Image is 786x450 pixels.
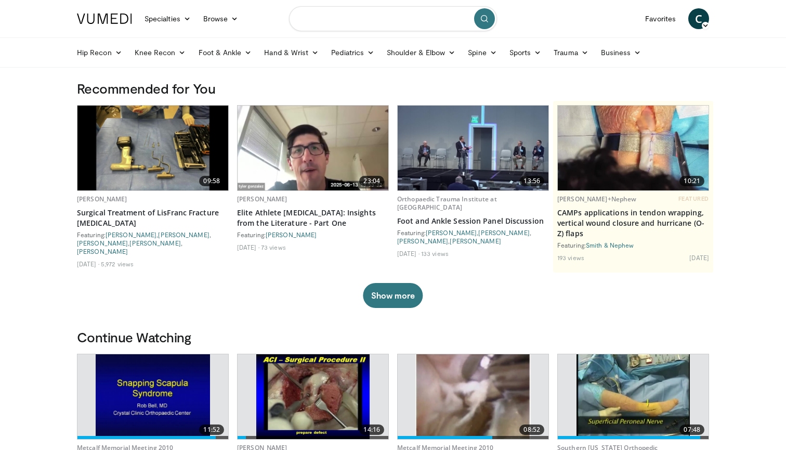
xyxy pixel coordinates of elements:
span: 10:21 [679,176,704,186]
li: [DATE] [689,253,709,262]
li: [DATE] [237,243,259,251]
a: Sports [503,42,548,63]
a: C [688,8,709,29]
li: [DATE] [77,260,99,268]
a: [PERSON_NAME] [77,239,128,247]
img: 6ac62543-4869-4e65-9a32-f393e3950e9e.620x360_q85_upscale.jpg [238,106,388,190]
a: 08:52 [398,354,548,439]
a: Orthopaedic Trauma Institute at [GEOGRAPHIC_DATA] [397,195,497,212]
span: 08:52 [519,425,544,435]
img: amend3_3.png.620x360_q85_upscale.jpg [415,354,531,439]
a: 09:58 [77,106,228,190]
img: VuMedi Logo [77,14,132,24]
span: 23:04 [359,176,384,186]
a: Hand & Wrist [258,42,325,63]
div: Featuring: , , , , [77,230,229,255]
li: 5,972 views [101,260,134,268]
a: Elite Athlete [MEDICAL_DATA]: Insights from the Literature - Part One [237,208,389,228]
img: e1ff83cc-f4e0-4d53-a873-cc14f6909ee4.620x360_q85_upscale.jpg [77,106,228,190]
a: [PERSON_NAME] [478,229,529,236]
button: Show more [363,283,423,308]
a: Business [595,42,648,63]
a: 10:21 [558,106,709,190]
div: Featuring: [237,230,389,239]
a: Shoulder & Elbow [381,42,462,63]
a: Foot & Ankle [192,42,258,63]
a: Smith & Nephew [586,241,634,249]
span: 07:48 [679,425,704,435]
a: Favorites [639,8,682,29]
img: d2937c76-94b7-4d20-9de4-1c4e4a17f51d.620x360_q85_upscale.jpg [577,354,690,439]
span: 09:58 [199,176,224,186]
a: [PERSON_NAME] [397,237,448,245]
div: Featuring: , , , [397,228,549,245]
a: Trauma [547,42,595,63]
a: Browse [197,8,245,29]
a: [PERSON_NAME] [77,195,127,203]
li: [DATE] [397,249,420,258]
a: Knee Recon [128,42,192,63]
div: Featuring: [557,241,709,249]
a: 07:48 [558,354,709,439]
input: Search topics, interventions [289,6,497,31]
a: 23:04 [238,106,388,190]
span: 11:52 [199,425,224,435]
a: [PERSON_NAME]+Nephew [557,195,636,203]
a: Foot and Ankle Session Panel Discussion [397,216,549,226]
img: 76907b65-741c-4f10-8836-aa18dfbb5a6c.620x360_q85_upscale.jpg [256,354,370,439]
a: [PERSON_NAME] [106,231,156,238]
a: [PERSON_NAME] [450,237,501,245]
img: 8970f8e1-af41-4fb8-bd94-3e47a5a540c0.620x360_q85_upscale.jpg [398,106,548,190]
li: 133 views [421,249,449,258]
img: Picture_9_3_3.png.620x360_q85_upscale.jpg [96,354,209,439]
li: 73 views [261,243,286,251]
a: Specialties [138,8,197,29]
a: [PERSON_NAME] [129,239,180,247]
span: 14:16 [359,425,384,435]
img: 2677e140-ee51-4d40-a5f5-4f29f195cc19.620x360_q85_upscale.jpg [558,106,709,190]
a: Surgical Treatment of LisFranc Fracture [MEDICAL_DATA] [77,208,229,228]
li: 193 views [557,253,584,262]
a: Hip Recon [71,42,128,63]
span: 13:56 [519,176,544,186]
a: [PERSON_NAME] [266,231,317,238]
a: Spine [462,42,503,63]
a: Pediatrics [325,42,381,63]
h3: Continue Watching [77,329,709,345]
span: FEATURED [678,195,709,202]
a: 11:52 [77,354,228,439]
h3: Recommended for You [77,80,709,97]
a: 14:16 [238,354,388,439]
a: [PERSON_NAME] [237,195,287,203]
a: 13:56 [398,106,548,190]
a: [PERSON_NAME] [426,229,477,236]
a: [PERSON_NAME] [158,231,209,238]
a: CAMPs applications in tendon wrapping, vertical wound closure and hurricane (O-Z) flaps [557,208,709,239]
a: [PERSON_NAME] [77,248,128,255]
